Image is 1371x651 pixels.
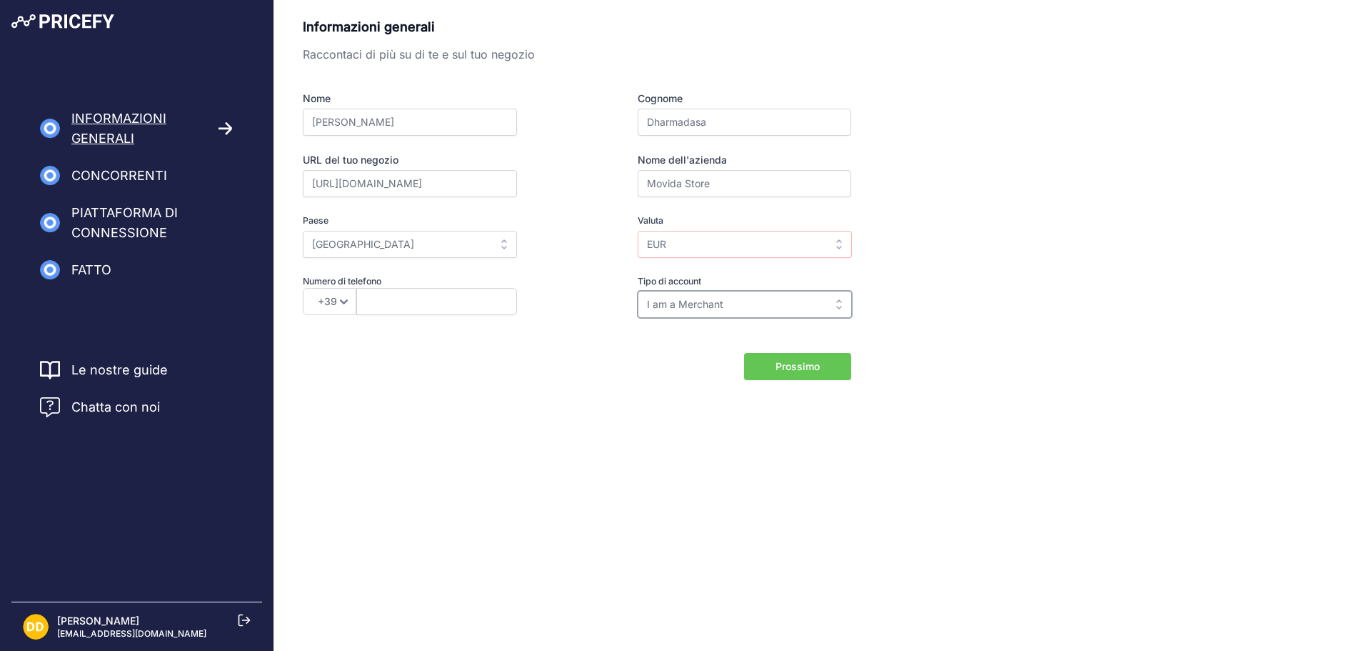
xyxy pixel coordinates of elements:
font: Nome dell'azienda [638,154,727,166]
font: Valuta [638,215,663,226]
font: Piattaforma di connessione [71,205,178,240]
font: Tipo di account [638,276,701,287]
font: [PERSON_NAME] [57,615,139,627]
font: Paese [303,215,328,226]
font: Nome [303,92,331,104]
font: Fatto [71,262,111,277]
font: URL del tuo negozio [303,154,398,166]
font: Raccontaci di più su di te e sul tuo negozio [303,47,535,61]
a: Le nostre guide [71,360,168,380]
font: [EMAIL_ADDRESS][DOMAIN_NAME] [57,628,206,639]
a: Chatta con noi [40,397,160,417]
input: Seleziona un'opzione [303,231,517,258]
font: Chatta con noi [71,399,160,414]
button: Prossimo [744,353,851,380]
font: Le nostre guide [71,362,168,377]
input: Seleziona un'opzione [638,231,852,258]
img: Logo Pricefy [11,14,114,29]
input: Società a responsabilità limitata [638,170,851,197]
font: Prossimo [775,360,820,372]
font: Numero di telefono [303,276,381,287]
font: Informazioni generali [303,19,435,34]
input: https://www.storeurl.com [303,170,517,197]
font: Informazioni generali [71,111,166,146]
font: Cognome [638,92,683,104]
input: Seleziona un'opzione [638,291,852,318]
font: concorrenti [71,168,167,183]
